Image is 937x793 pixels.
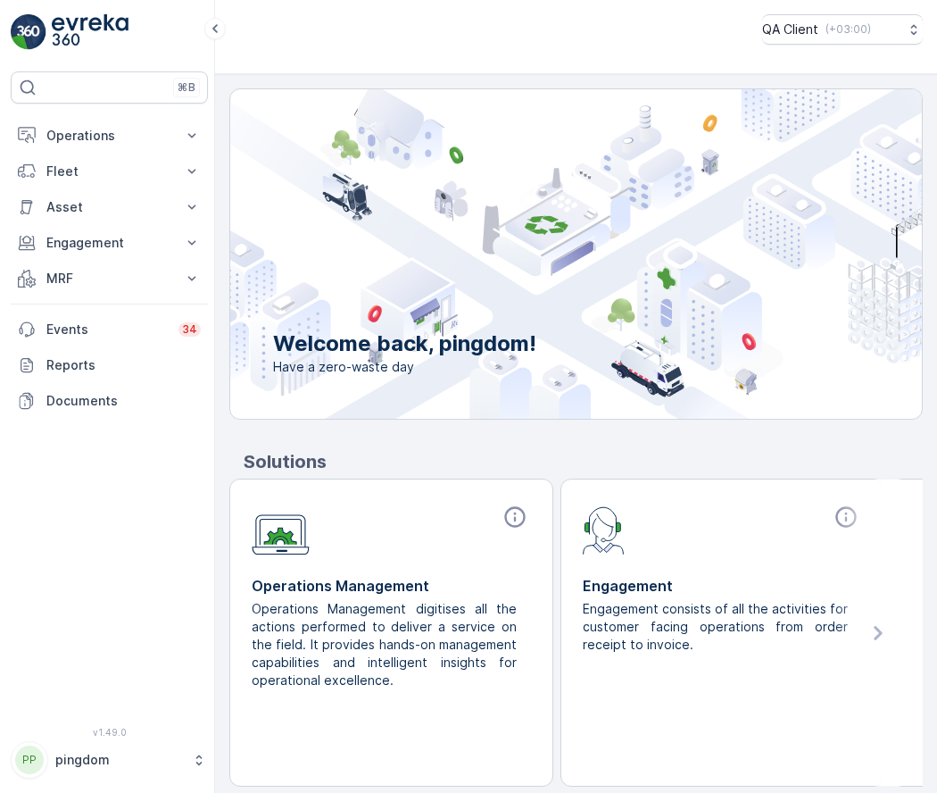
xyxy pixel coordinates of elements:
[11,225,208,261] button: Engagement
[825,22,871,37] p: ( +03:00 )
[46,321,168,338] p: Events
[11,727,208,738] span: v 1.49.0
[583,600,848,654] p: Engagement consists of all the activities for customer facing operations from order receipt to in...
[150,89,922,419] img: city illustration
[252,575,531,597] p: Operations Management
[11,154,208,189] button: Fleet
[273,358,536,376] span: Have a zero-waste day
[762,14,923,45] button: QA Client(+03:00)
[55,751,183,769] p: pingdom
[11,741,208,779] button: PPpingdom
[583,505,625,555] img: module-icon
[252,600,517,689] p: Operations Management digitises all the actions performed to deliver a service on the field. It p...
[15,746,44,774] div: PP
[46,392,201,410] p: Documents
[46,163,172,180] p: Fleet
[46,270,172,288] p: MRF
[762,21,818,38] p: QA Client
[46,127,172,145] p: Operations
[46,234,172,252] p: Engagement
[178,80,195,95] p: ⌘B
[11,312,208,347] a: Events34
[46,198,172,216] p: Asset
[11,261,208,296] button: MRF
[182,322,197,337] p: 34
[11,189,208,225] button: Asset
[52,14,129,50] img: logo_light-DOdMpM7g.png
[11,14,46,50] img: logo
[583,575,862,597] p: Engagement
[244,448,923,475] p: Solutions
[46,356,201,374] p: Reports
[11,383,208,419] a: Documents
[252,505,310,555] img: module-icon
[273,330,536,358] p: Welcome back, pingdom!
[11,118,208,154] button: Operations
[11,347,208,383] a: Reports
